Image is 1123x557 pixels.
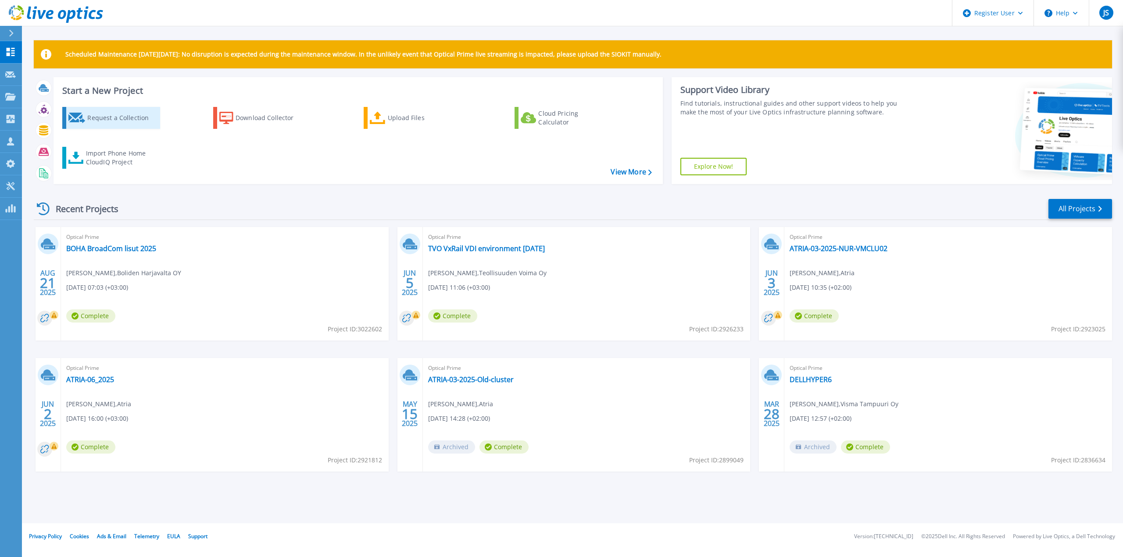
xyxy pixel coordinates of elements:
div: Recent Projects [34,198,130,220]
a: ATRIA-03-2025-Old-cluster [428,375,514,384]
div: Cloud Pricing Calculator [538,109,608,127]
a: Ads & Email [97,532,126,540]
li: Version: [TECHNICAL_ID] [854,534,913,539]
li: © 2025 Dell Inc. All Rights Reserved [921,534,1005,539]
div: Import Phone Home CloudIQ Project [86,149,154,167]
span: Optical Prime [428,363,745,373]
span: Optical Prime [790,363,1107,373]
span: [PERSON_NAME] , Atria [428,399,493,409]
span: Project ID: 2921812 [328,455,382,465]
h3: Start a New Project [62,86,651,96]
div: AUG 2025 [39,267,56,299]
span: Complete [790,309,839,323]
div: Request a Collection [87,109,157,127]
div: MAR 2025 [763,398,780,430]
span: Optical Prime [66,232,383,242]
div: Find tutorials, instructional guides and other support videos to help you make the most of your L... [680,99,908,117]
span: Complete [479,440,529,454]
span: [PERSON_NAME] , Visma Tampuuri Oy [790,399,898,409]
span: [DATE] 14:28 (+02:00) [428,414,490,423]
a: Support [188,532,207,540]
span: Archived [428,440,475,454]
a: EULA [167,532,180,540]
span: Project ID: 2836634 [1051,455,1105,465]
a: Download Collector [213,107,311,129]
a: Telemetry [134,532,159,540]
a: ATRIA-03-2025-NUR-VMCLU02 [790,244,887,253]
div: Upload Files [388,109,458,127]
span: [PERSON_NAME] , Boliden Harjavalta OY [66,268,181,278]
span: [DATE] 10:35 (+02:00) [790,283,851,292]
a: Upload Files [364,107,461,129]
span: Complete [428,309,477,323]
a: DELLHYPER6 [790,375,832,384]
span: Project ID: 2923025 [1051,324,1105,334]
span: JS [1103,9,1109,16]
li: Powered by Live Optics, a Dell Technology [1013,534,1115,539]
span: Optical Prime [790,232,1107,242]
span: Complete [66,440,115,454]
a: BOHA BroadCom lisut 2025 [66,244,156,253]
span: [DATE] 16:00 (+03:00) [66,414,128,423]
div: JUN 2025 [39,398,56,430]
span: [DATE] 07:03 (+03:00) [66,283,128,292]
a: TVO VxRail VDI environment [DATE] [428,244,545,253]
a: Cookies [70,532,89,540]
div: JUN 2025 [401,267,418,299]
span: Archived [790,440,837,454]
span: 28 [764,410,780,418]
span: Optical Prime [66,363,383,373]
a: View More [611,168,651,176]
span: Project ID: 2899049 [689,455,744,465]
div: Support Video Library [680,84,908,96]
a: Explore Now! [680,158,747,175]
a: Privacy Policy [29,532,62,540]
div: Download Collector [236,109,306,127]
span: [PERSON_NAME] , Atria [790,268,855,278]
a: All Projects [1048,199,1112,219]
span: Complete [66,309,115,323]
span: [DATE] 12:57 (+02:00) [790,414,851,423]
span: 21 [40,279,56,287]
span: 3 [768,279,776,287]
div: JUN 2025 [763,267,780,299]
span: 2 [44,410,52,418]
span: [DATE] 11:06 (+03:00) [428,283,490,292]
span: 15 [402,410,418,418]
a: ATRIA-06_2025 [66,375,114,384]
span: [PERSON_NAME] , Atria [66,399,131,409]
span: Optical Prime [428,232,745,242]
span: Project ID: 2926233 [689,324,744,334]
span: Project ID: 3022602 [328,324,382,334]
a: Request a Collection [62,107,160,129]
span: Complete [841,440,890,454]
p: Scheduled Maintenance [DATE][DATE]: No disruption is expected during the maintenance window. In t... [65,51,662,58]
span: 5 [406,279,414,287]
span: [PERSON_NAME] , Teollisuuden Voima Oy [428,268,547,278]
a: Cloud Pricing Calculator [515,107,612,129]
div: MAY 2025 [401,398,418,430]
